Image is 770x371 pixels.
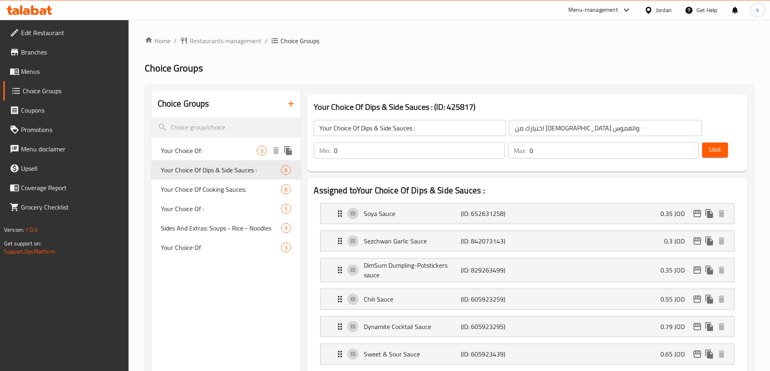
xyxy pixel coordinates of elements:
span: Choice Groups [23,86,122,96]
h3: Your Choice Of Dips & Side Sauces : (ID: 425817) [314,101,741,113]
span: Branches [21,47,122,57]
button: Save [702,143,728,157]
div: Choices [281,223,291,233]
div: Expand [321,289,734,309]
button: edit [691,264,703,276]
a: Restaurants management [180,36,262,46]
li: Expand [314,255,741,285]
p: 0.65 JOD [660,349,691,359]
span: Version: [4,224,24,235]
span: Your Choice Of: [161,146,257,155]
div: Expand [321,258,734,282]
span: 3 [257,147,266,155]
span: 5 [281,205,291,213]
button: duplicate [703,235,715,247]
p: 0.35 JOD [660,265,691,275]
span: Save [709,145,721,155]
a: Edit Restaurant [3,23,129,42]
li: Expand [314,227,741,255]
div: Expand [321,203,734,224]
span: 3 [281,244,291,252]
li: Expand [314,200,741,227]
button: delete [715,264,728,276]
div: Choices [281,243,291,252]
div: Choices [257,146,267,155]
a: Menu disclaimer [3,139,129,159]
span: 9 [281,224,291,232]
button: duplicate [703,293,715,305]
li: Expand [314,340,741,368]
div: Choices [281,165,291,175]
div: Jordan [656,6,672,15]
p: 0.3 JOD [664,236,691,246]
span: Choice Groups [281,36,319,46]
p: (ID: 842073143) [461,236,525,246]
span: Grocery Checklist [21,202,122,212]
div: Sides And Extras: Soups - Rice - Noodles9 [151,218,301,238]
span: 8 [281,186,291,193]
p: 0.55 JOD [660,294,691,304]
a: Branches [3,42,129,62]
div: Choices [281,204,291,214]
button: delete [715,208,728,220]
div: Expand [321,231,734,251]
a: Upsell [3,159,129,178]
li: / [174,36,177,46]
button: delete [715,293,728,305]
button: duplicate [703,264,715,276]
div: Your Choice Of Dips & Side Sauces :6 [151,160,301,180]
span: Menu disclaimer [21,144,122,154]
p: (ID: 605923295) [461,322,525,331]
p: Min: [319,146,331,155]
input: search [151,117,301,138]
span: Choice Groups [145,59,203,77]
span: Get support on: [4,238,41,249]
div: Your Choice Of3 [151,238,301,257]
div: Menu-management [568,5,618,15]
a: Choice Groups [3,81,129,101]
button: edit [691,321,703,333]
h2: Assigned to Your Choice Of Dips & Side Sauces : [314,184,741,197]
p: Chili Sauce [364,294,460,304]
a: Promotions [3,120,129,139]
a: Support.OpsPlatform [4,246,55,257]
span: Restaurants management [190,36,262,46]
div: Your Choice Of :5 [151,199,301,218]
p: Dynamite Cocktail Sauce [364,322,460,331]
div: Your Choice Of Cooking Sauces:8 [151,180,301,199]
a: Home [145,36,171,46]
span: Promotions [21,125,122,134]
button: delete [270,145,282,157]
p: DimSum Dumpling-Potstickers sauce [364,260,460,280]
p: (ID: 605923439) [461,349,525,359]
span: Upsell [21,163,122,173]
button: delete [715,235,728,247]
button: delete [715,321,728,333]
li: Expand [314,313,741,340]
span: Your Choice Of [161,243,281,252]
span: Coverage Report [21,183,122,193]
p: Max: [514,146,526,155]
p: (ID: 605923259) [461,294,525,304]
p: Sweet & Sour Sauce [364,349,460,359]
button: duplicate [703,321,715,333]
button: edit [691,348,703,360]
button: delete [715,348,728,360]
nav: breadcrumb [145,36,754,46]
span: Sides And Extras: Soups - Rice - Noodles [161,223,281,233]
li: / [265,36,268,46]
a: Grocery Checklist [3,197,129,217]
div: Your Choice Of:3deleteduplicate [151,141,301,160]
div: Expand [321,317,734,337]
button: edit [691,208,703,220]
a: Coupons [3,101,129,120]
div: Expand [321,344,734,364]
a: Coverage Report [3,178,129,197]
button: edit [691,235,703,247]
span: 1.0.0 [25,224,38,235]
p: 0.35 JOD [660,209,691,218]
button: duplicate [703,208,715,220]
span: Your Choice Of : [161,204,281,214]
button: duplicate [282,145,294,157]
a: Menus [3,62,129,81]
